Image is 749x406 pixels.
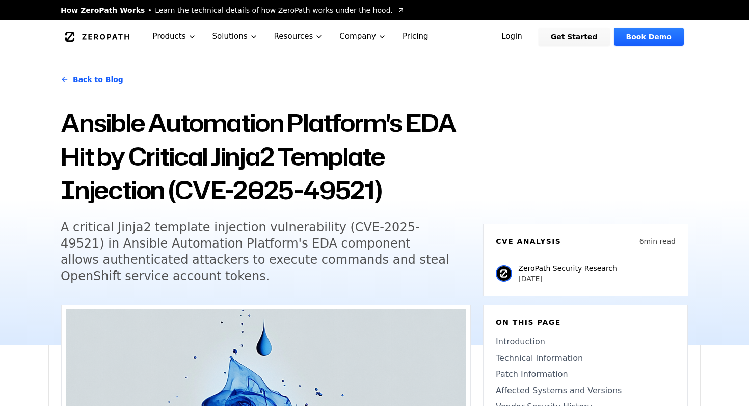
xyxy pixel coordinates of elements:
[496,265,512,282] img: ZeroPath Security Research
[639,236,676,247] p: 6 min read
[266,20,332,52] button: Resources
[145,20,204,52] button: Products
[496,385,675,397] a: Affected Systems and Versions
[496,336,675,348] a: Introduction
[539,28,610,46] a: Get Started
[518,263,617,274] p: ZeroPath Security Research
[61,65,123,94] a: Back to Blog
[614,28,684,46] a: Book Demo
[489,28,534,46] a: Login
[496,368,675,381] a: Patch Information
[61,219,452,284] h5: A critical Jinja2 template injection vulnerability (CVE-2025-49521) in Ansible Automation Platfor...
[204,20,266,52] button: Solutions
[496,317,675,328] h6: On this page
[496,236,561,247] h6: CVE Analysis
[394,20,437,52] a: Pricing
[496,352,675,364] a: Technical Information
[61,5,405,15] a: How ZeroPath WorksLearn the technical details of how ZeroPath works under the hood.
[61,5,145,15] span: How ZeroPath Works
[155,5,393,15] span: Learn the technical details of how ZeroPath works under the hood.
[48,20,701,52] nav: Global
[518,274,617,284] p: [DATE]
[331,20,394,52] button: Company
[61,106,471,207] h1: Ansible Automation Platform's EDA Hit by Critical Jinja2 Template Injection (CVE-2025-49521)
